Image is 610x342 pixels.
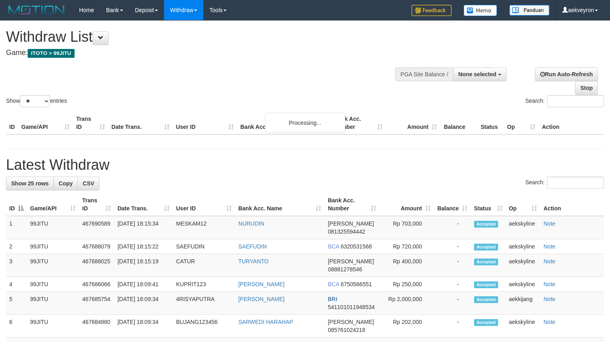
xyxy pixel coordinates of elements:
[540,193,604,216] th: Action
[434,292,471,315] td: -
[27,315,79,338] td: 99JITU
[83,180,94,187] span: CSV
[379,277,434,292] td: Rp 250,000
[379,254,434,277] td: Rp 400,000
[328,243,339,250] span: BCA
[27,216,79,239] td: 99JITU
[379,292,434,315] td: Rp 2,000,000
[79,292,114,315] td: 467685754
[328,304,375,310] span: Copy 541101011948534 to clipboard
[27,277,79,292] td: 99JITU
[79,254,114,277] td: 467688025
[328,266,362,273] span: Copy 08881278546 to clipboard
[6,112,18,134] th: ID
[6,315,27,338] td: 6
[238,319,293,325] a: SARWEDI HARAHAP
[79,216,114,239] td: 467690589
[6,95,67,107] label: Show entries
[6,4,67,16] img: MOTION_logo.png
[59,180,73,187] span: Copy
[434,315,471,338] td: -
[411,5,452,16] img: Feedback.jpg
[379,239,434,254] td: Rp 720,000
[328,281,339,287] span: BCA
[265,113,345,133] div: Processing...
[79,193,114,216] th: Trans ID: activate to sort column ascending
[506,315,541,338] td: aekskyline
[474,221,498,228] span: Accepted
[27,292,79,315] td: 99JITU
[238,220,264,227] a: NURUDIN
[434,254,471,277] td: -
[27,193,79,216] th: Game/API: activate to sort column ascending
[238,281,284,287] a: [PERSON_NAME]
[108,112,173,134] th: Date Trans.
[6,29,399,45] h1: Withdraw List
[328,319,374,325] span: [PERSON_NAME]
[6,157,604,173] h1: Latest Withdraw
[434,216,471,239] td: -
[331,112,386,134] th: Bank Acc. Number
[328,258,374,265] span: [PERSON_NAME]
[379,216,434,239] td: Rp 703,000
[28,49,75,58] span: ITOTO > 99JITU
[379,193,434,216] th: Amount: activate to sort column ascending
[6,277,27,292] td: 4
[543,281,555,287] a: Note
[547,95,604,107] input: Search:
[11,180,49,187] span: Show 25 rows
[173,292,235,315] td: 4RISYAPUTRA
[79,239,114,254] td: 467688079
[114,292,173,315] td: [DATE] 18:09:34
[114,315,173,338] td: [DATE] 18:09:34
[506,254,541,277] td: aekskyline
[328,228,365,235] span: Copy 081325594442 to clipboard
[434,193,471,216] th: Balance: activate to sort column ascending
[173,277,235,292] td: KUPRIT123
[238,243,267,250] a: SAEFUDIN
[474,259,498,265] span: Accepted
[6,193,27,216] th: ID: activate to sort column descending
[474,319,498,326] span: Accepted
[506,239,541,254] td: aekskyline
[6,49,399,57] h4: Game:
[434,239,471,254] td: -
[379,315,434,338] td: Rp 202,000
[434,277,471,292] td: -
[173,254,235,277] td: CATUR
[474,296,498,303] span: Accepted
[173,112,237,134] th: User ID
[20,95,50,107] select: Showentries
[506,292,541,315] td: aekkijang
[539,112,604,134] th: Action
[453,67,507,81] button: None selected
[477,112,504,134] th: Status
[504,112,539,134] th: Op
[535,67,598,81] a: Run Auto-Refresh
[543,243,555,250] a: Note
[6,292,27,315] td: 5
[238,296,284,302] a: [PERSON_NAME]
[77,177,99,190] a: CSV
[340,243,372,250] span: Copy 6320531568 to clipboard
[543,220,555,227] a: Note
[173,239,235,254] td: SAEFUDIN
[114,277,173,292] td: [DATE] 18:09:41
[525,177,604,189] label: Search:
[471,193,506,216] th: Status: activate to sort column ascending
[509,5,549,16] img: panduan.png
[328,220,374,227] span: [PERSON_NAME]
[18,112,73,134] th: Game/API
[6,239,27,254] td: 2
[328,327,365,333] span: Copy 085761024218 to clipboard
[395,67,453,81] div: PGA Site Balance /
[324,193,379,216] th: Bank Acc. Number: activate to sort column ascending
[547,177,604,189] input: Search:
[440,112,477,134] th: Balance
[73,112,108,134] th: Trans ID
[506,277,541,292] td: aekskyline
[173,315,235,338] td: BUJANG123456
[27,239,79,254] td: 99JITU
[114,239,173,254] td: [DATE] 18:15:22
[543,258,555,265] a: Note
